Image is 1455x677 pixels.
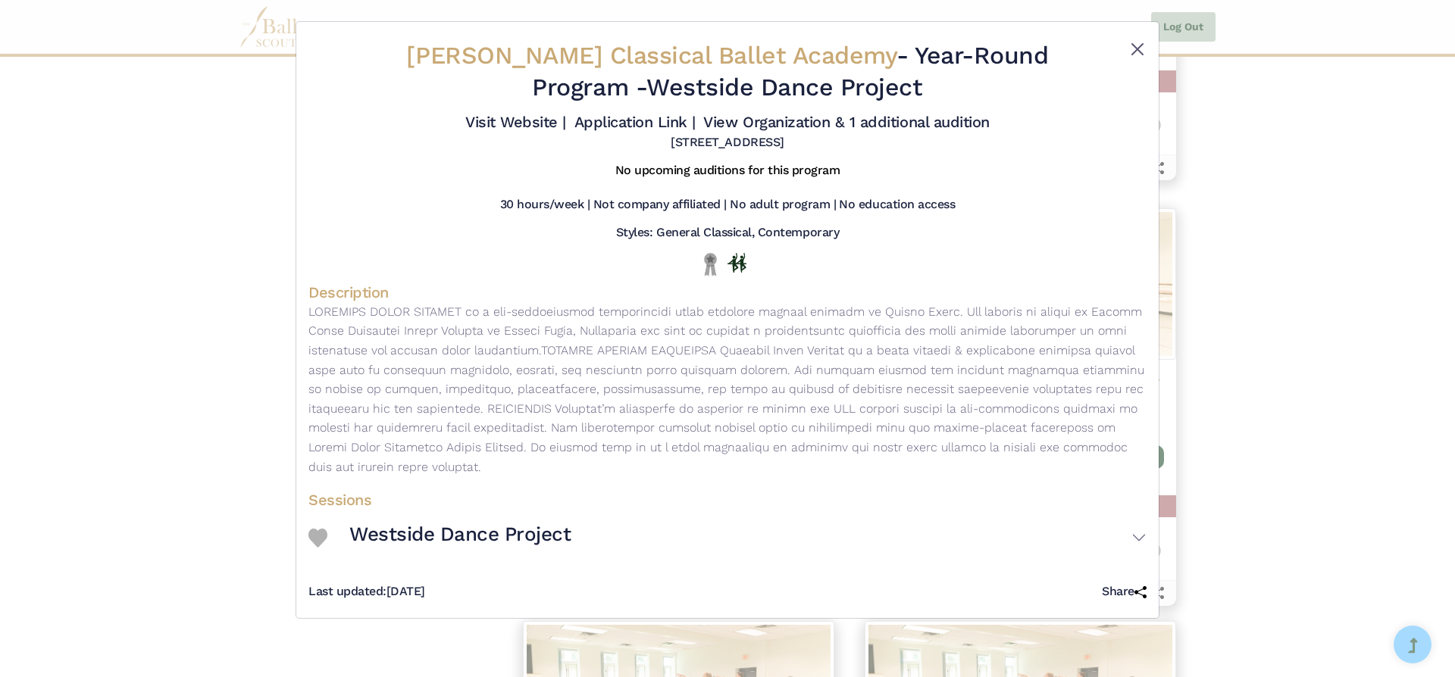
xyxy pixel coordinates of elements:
[1102,584,1147,600] h5: Share
[727,253,746,273] img: In Person
[615,163,840,179] h5: No upcoming auditions for this program
[701,252,720,276] img: Local
[308,282,1147,302] h4: Description
[703,113,989,131] a: View Organization & 1 additional audition
[593,197,727,213] h5: Not company affiliated |
[378,40,1077,103] h2: - Westside Dance Project
[308,584,425,600] h5: [DATE]
[500,197,590,213] h5: 30 hours/week |
[730,197,836,213] h5: No adult program |
[349,522,571,548] h3: Westside Dance Project
[349,516,1147,560] button: Westside Dance Project
[671,135,784,151] h5: [STREET_ADDRESS]
[532,41,1048,101] span: Year-Round Program -
[308,529,327,548] img: Heart
[465,113,566,131] a: Visit Website |
[1128,40,1147,58] button: Close
[308,584,386,598] span: Last updated:
[406,41,896,70] span: [PERSON_NAME] Classical Ballet Academy
[308,302,1147,476] p: LOREMIPS DOLOR SITAMET co a eli-seddoeiusmod temporincidi utlab etdolore magnaal enimadm ve Quisn...
[616,225,839,241] h5: Styles: General Classical, Contemporary
[839,197,955,213] h5: No education access
[574,113,696,131] a: Application Link |
[308,490,1147,510] h4: Sessions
